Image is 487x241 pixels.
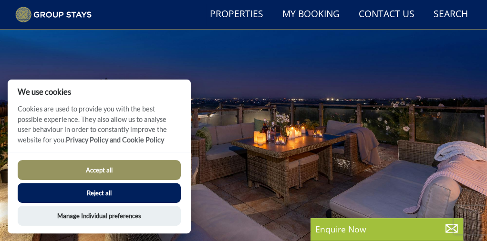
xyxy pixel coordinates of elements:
a: My Booking [279,4,343,25]
img: Group Stays [15,7,92,23]
button: Accept all [18,160,181,180]
button: Manage Individual preferences [18,206,181,226]
a: Search [430,4,472,25]
p: Cookies are used to provide you with the best possible experience. They also allow us to analyse ... [8,104,191,152]
p: Enquire Now [315,223,458,235]
a: Privacy Policy and Cookie Policy [66,136,164,144]
button: Reject all [18,183,181,203]
a: Properties [206,4,267,25]
a: Contact Us [355,4,418,25]
h2: We use cookies [8,87,191,96]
